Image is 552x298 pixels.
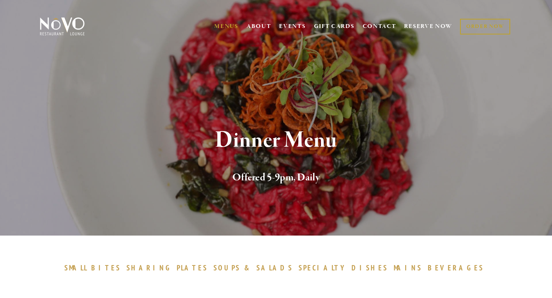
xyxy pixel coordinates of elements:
[53,170,499,186] h2: Offered 5-9pm, Daily
[428,263,488,272] a: BEVERAGES
[64,263,87,272] span: SMALL
[394,263,422,272] span: MAINS
[363,19,396,34] a: CONTACT
[214,23,238,30] a: MENUS
[314,19,355,34] a: GIFT CARDS
[460,19,510,34] a: ORDER NOW
[404,19,452,34] a: RESERVE NOW
[352,263,388,272] span: DISHES
[299,263,391,272] a: SPECIALTYDISHES
[53,128,499,153] h1: Dinner Menu
[246,23,271,30] a: ABOUT
[299,263,348,272] span: SPECIALTY
[38,17,86,36] img: Novo Restaurant &amp; Lounge
[64,263,125,272] a: SMALLBITES
[428,263,484,272] span: BEVERAGES
[177,263,208,272] span: PLATES
[244,263,253,272] span: &
[394,263,426,272] a: MAINS
[256,263,293,272] span: SALADS
[214,263,297,272] a: SOUPS&SALADS
[91,263,121,272] span: BITES
[214,263,240,272] span: SOUPS
[279,23,306,30] a: EVENTS
[127,263,173,272] span: SHARING
[127,263,212,272] a: SHARINGPLATES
